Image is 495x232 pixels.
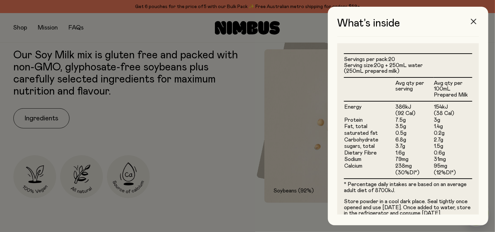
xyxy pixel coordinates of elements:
span: Fat, total [344,124,367,129]
td: 7.5g [395,117,434,124]
span: 20 [388,57,395,62]
td: 154kJ [434,101,472,111]
span: Dietary Fibre [344,150,377,156]
td: 0.5g [395,130,434,137]
td: 6.8g [395,137,434,143]
td: 386kJ [395,101,434,111]
li: Servings per pack: [344,57,472,63]
td: 0.2g [434,130,472,137]
td: (92 Cal) [395,110,434,117]
td: (38 Cal) [434,110,472,117]
td: 1.6g [395,150,434,157]
span: 20g + 250mL water (250mL prepared milk) [344,63,423,74]
span: sugars, total [344,143,375,149]
td: 3.7g [395,143,434,150]
td: 3.5g [395,123,434,130]
td: 3g [434,117,472,124]
th: Avg qty per 100mL Prepared Milk [434,77,472,101]
span: Energy [344,104,362,110]
p: * Percentage daily intakes are based on an average adult diet of 8700kJ. [344,182,472,193]
td: 95mg [434,163,472,170]
span: Carbohydrate [344,137,378,142]
td: 31mg [434,156,472,163]
td: (30%DI*) [395,170,434,179]
th: Avg qty per serving [395,77,434,101]
li: Serving size: [344,63,472,74]
td: 1.5g [434,143,472,150]
span: Calcium [344,163,362,169]
td: 238mg [395,163,434,170]
td: 1.4g [434,123,472,130]
h3: What’s inside [337,17,479,37]
p: Store powder in a cool dark place. Seal tightly once opened and use [DATE]. Once added to water, ... [344,199,472,217]
td: 0.6g [434,150,472,157]
td: (12%DI*) [434,170,472,179]
span: saturated fat [344,130,378,136]
td: 2.7g [434,137,472,143]
span: Sodium [344,157,361,162]
td: 79mg [395,156,434,163]
span: Protein [344,117,363,123]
